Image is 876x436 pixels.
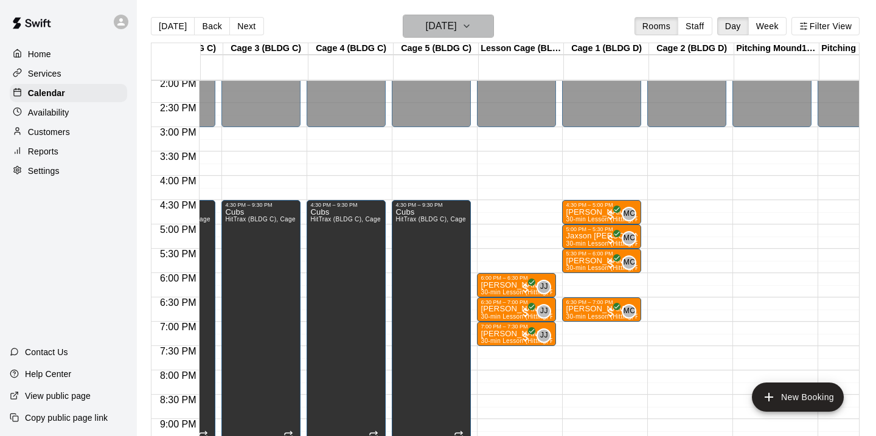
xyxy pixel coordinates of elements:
div: 5:30 PM – 6:00 PM [566,251,638,257]
span: HitTrax (BLDG C), Cage 2 (BLDG C), Cage 3 (BLDG C), Cage 4 (BLDG C), Cage 5 (BLDG C) [310,216,580,223]
div: Calendar [10,84,127,102]
p: Help Center [25,368,71,380]
p: Reports [28,145,58,157]
span: 7:30 PM [157,346,200,356]
button: Week [748,17,787,35]
span: All customers have paid [605,234,617,246]
div: Cage 5 (BLDG C) [394,43,479,55]
span: HitTrax (BLDG C), Cage 2 (BLDG C), Cage 3 (BLDG C), Cage 4 (BLDG C), Cage 5 (BLDG C) [225,216,495,223]
span: 2:00 PM [157,78,200,89]
span: MC [624,208,635,220]
button: [DATE] [151,17,195,35]
a: Availability [10,103,127,122]
div: 5:00 PM – 5:30 PM [566,226,638,232]
div: JJ Jensen [537,304,551,319]
span: 30-min Lesson (Hitting, Pitching or fielding) [481,337,606,344]
span: JJ [540,330,548,342]
p: Services [28,67,61,80]
div: Cage 3 (BLDG C) [223,43,308,55]
span: 3:00 PM [157,127,200,137]
span: All customers have paid [520,331,532,343]
span: 4:00 PM [157,176,200,186]
span: 7:00 PM [157,322,200,332]
span: 4:30 PM [157,200,200,210]
div: Matt Cuervo [622,255,636,270]
span: All customers have paid [605,306,617,319]
button: Next [229,17,263,35]
p: Home [28,48,51,60]
div: 6:00 PM – 6:30 PM [481,275,552,281]
span: Matt Cuervo [627,207,636,221]
span: 30-min Lesson (Hitting, Pitching or fielding) [481,313,606,320]
p: Copy public page link [25,412,108,424]
h6: [DATE] [426,18,457,35]
span: 30-min Lesson (Hitting, Pitching or fielding) [566,240,691,247]
div: Matt Cuervo [622,231,636,246]
div: 6:30 PM – 7:00 PM: Rob Hollis [562,297,641,322]
span: 6:30 PM [157,297,200,308]
div: 4:30 PM – 5:00 PM [566,202,638,208]
span: Matt Cuervo [627,304,636,319]
div: JJ Jensen [537,328,551,343]
span: 9:00 PM [157,419,200,429]
div: Cage 2 (BLDG D) [649,43,734,55]
span: MC [624,305,635,317]
p: Contact Us [25,346,68,358]
span: JJ [540,281,548,293]
span: JJ Jensen [541,328,551,343]
span: Matt Cuervo [627,231,636,246]
span: 30-min Lesson (Hitting, Pitching or fielding) [566,265,691,271]
span: 30-min Lesson (Hitting, Pitching or fielding) [481,289,606,296]
p: View public page [25,390,91,402]
div: Matt Cuervo [622,304,636,319]
span: 3:30 PM [157,151,200,162]
a: Home [10,45,127,63]
p: Settings [28,165,60,177]
div: 6:30 PM – 7:00 PM [481,299,552,305]
div: 7:00 PM – 7:30 PM: Zayn Jebara [477,322,556,346]
p: Customers [28,126,70,138]
button: Rooms [634,17,678,35]
button: Day [717,17,749,35]
div: Matt Cuervo [622,207,636,221]
a: Services [10,64,127,83]
button: Staff [678,17,712,35]
div: 4:30 PM – 9:30 PM [395,202,467,208]
span: 5:30 PM [157,249,200,259]
span: 8:00 PM [157,370,200,381]
a: Settings [10,162,127,180]
span: HitTrax (BLDG C), Cage 2 (BLDG C), Cage 3 (BLDG C), Cage 4 (BLDG C), Cage 5 (BLDG C) [395,216,666,223]
div: Cage 4 (BLDG C) [308,43,394,55]
a: Customers [10,123,127,141]
span: All customers have paid [605,209,617,221]
span: JJ Jensen [541,304,551,319]
div: Reports [10,142,127,161]
div: 6:30 PM – 7:00 PM [566,299,638,305]
span: MC [624,232,635,244]
button: [DATE] [403,15,494,38]
div: JJ Jensen [537,280,551,294]
span: MC [624,257,635,269]
div: 5:30 PM – 6:00 PM: Olivia Mackie [562,249,641,273]
div: Lesson Cage (BLDG C) [479,43,564,55]
span: JJ Jensen [541,280,551,294]
button: Back [194,17,230,35]
div: Pitching Mound1 (BLDG D) [734,43,819,55]
div: 4:30 PM – 5:00 PM: Callen Overton [562,200,641,224]
p: Calendar [28,87,65,99]
div: Cage 1 (BLDG D) [564,43,649,55]
span: 5:00 PM [157,224,200,235]
span: All customers have paid [605,258,617,270]
div: 5:00 PM – 5:30 PM: Jaxson Coyle [562,224,641,249]
span: 8:30 PM [157,395,200,405]
div: 6:00 PM – 6:30 PM: Cameron Trish [477,273,556,297]
span: 6:00 PM [157,273,200,283]
button: Filter View [791,17,860,35]
span: Matt Cuervo [627,255,636,270]
span: 30-min Lesson (Hitting, Pitching or fielding) [566,313,691,320]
